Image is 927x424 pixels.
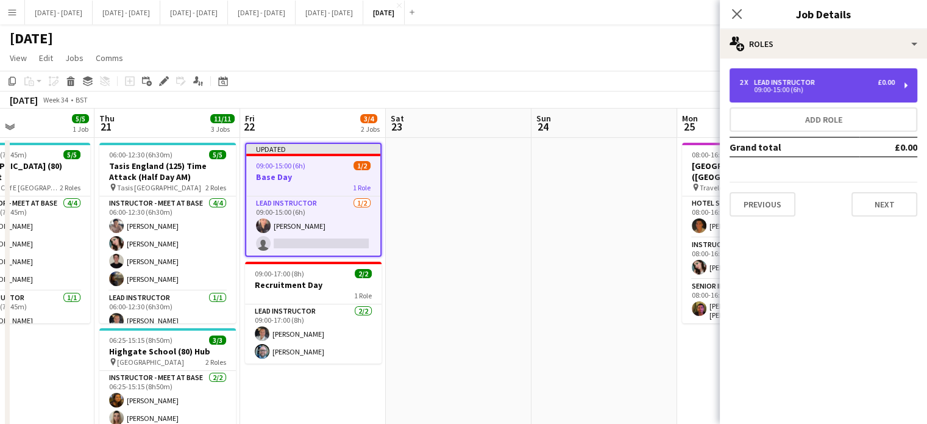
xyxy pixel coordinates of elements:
button: [DATE] - [DATE] [228,1,296,24]
div: [DATE] [10,94,38,106]
div: Updated [246,144,380,154]
app-card-role: Lead Instructor1/106:00-12:30 (6h30m)[PERSON_NAME] [99,291,236,332]
app-job-card: Updated09:00-15:00 (6h)1/2Base Day1 RoleLead Instructor1/209:00-15:00 (6h)[PERSON_NAME] [245,143,382,257]
app-card-role: Lead Instructor2/209:00-17:00 (8h)[PERSON_NAME][PERSON_NAME] [245,304,382,364]
button: Add role [730,107,917,132]
div: 1 Job [73,124,88,134]
a: Edit [34,50,58,66]
div: 09:00-15:00 (6h) [739,87,895,93]
h3: Tasis England (125) Time Attack (Half Day AM) [99,160,236,182]
a: Jobs [60,50,88,66]
a: Comms [91,50,128,66]
h3: [GEOGRAPHIC_DATA] ([GEOGRAPHIC_DATA][PERSON_NAME]) - [GEOGRAPHIC_DATA][PERSON_NAME] [682,160,819,182]
span: Sun [536,113,551,124]
span: Jobs [65,52,83,63]
span: Sat [391,113,404,124]
span: 09:00-17:00 (8h) [255,269,304,278]
span: 5/5 [63,150,80,159]
button: [DATE] - [DATE] [25,1,93,24]
td: Grand total [730,137,859,157]
span: [GEOGRAPHIC_DATA] [117,358,184,367]
span: Tasis [GEOGRAPHIC_DATA] [117,183,201,192]
button: [DATE] - [DATE] [93,1,160,24]
app-job-card: 09:00-17:00 (8h)2/2Recruitment Day1 RoleLead Instructor2/209:00-17:00 (8h)[PERSON_NAME][PERSON_NAME] [245,262,382,364]
span: 09:00-15:00 (6h) [256,161,305,170]
span: 25 [680,120,698,134]
span: Mon [682,113,698,124]
span: 1/2 [353,161,371,170]
app-job-card: 06:00-12:30 (6h30m)5/5Tasis England (125) Time Attack (Half Day AM) Tasis [GEOGRAPHIC_DATA]2 Role... [99,143,236,323]
span: 24 [535,120,551,134]
span: Travelodge Glenrothes [700,183,770,192]
app-job-card: 08:00-16:00 (8h)3/3[GEOGRAPHIC_DATA] ([GEOGRAPHIC_DATA][PERSON_NAME]) - [GEOGRAPHIC_DATA][PERSON_... [682,143,819,323]
button: [DATE] [363,1,405,24]
span: 1 Role [354,291,372,300]
div: 2 x [739,78,754,87]
button: [DATE] - [DATE] [160,1,228,24]
span: Thu [99,113,115,124]
span: 3/4 [360,114,377,123]
span: 23 [389,120,404,134]
button: [DATE] - [DATE] [296,1,363,24]
h3: Job Details [720,6,927,22]
span: 21 [98,120,115,134]
span: 08:00-16:00 (8h) [692,150,741,159]
span: Comms [96,52,123,63]
app-card-role: Instructor Driver1/108:00-16:00 (8h)[PERSON_NAME] [682,238,819,279]
h3: Recruitment Day [245,279,382,290]
div: BST [76,95,88,104]
div: £0.00 [878,78,895,87]
button: Previous [730,192,795,217]
span: 11/11 [210,114,235,123]
span: Week 34 [40,95,71,104]
button: Next [851,192,917,217]
div: 2 Jobs [361,124,380,134]
div: Lead Instructor [754,78,820,87]
app-card-role: Hotel Stay1/108:00-16:00 (8h)[PERSON_NAME] [682,196,819,238]
app-card-role: Instructor - Meet at Base4/406:00-12:30 (6h30m)[PERSON_NAME][PERSON_NAME][PERSON_NAME][PERSON_NAME] [99,196,236,291]
span: 06:00-12:30 (6h30m) [109,150,172,159]
div: Roles [720,29,927,59]
span: 5/5 [72,114,89,123]
span: 22 [243,120,255,134]
app-card-role: Senior Instructor Driver1/108:00-16:00 (8h)[PERSON_NAME] [PERSON_NAME] [682,279,819,325]
h3: Base Day [246,171,380,182]
app-card-role: Lead Instructor1/209:00-15:00 (6h)[PERSON_NAME] [246,196,380,256]
span: 2 Roles [205,183,226,192]
h1: [DATE] [10,29,53,48]
span: View [10,52,27,63]
span: Fri [245,113,255,124]
span: 2/2 [355,269,372,278]
span: 1 Role [353,183,371,192]
span: Edit [39,52,53,63]
span: 06:25-15:15 (8h50m) [109,336,172,345]
span: 2 Roles [60,183,80,192]
a: View [5,50,32,66]
h3: Highgate School (80) Hub [99,346,236,357]
td: £0.00 [859,137,917,157]
span: 3/3 [209,336,226,345]
div: 3 Jobs [211,124,234,134]
span: 2 Roles [205,358,226,367]
span: 5/5 [209,150,226,159]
